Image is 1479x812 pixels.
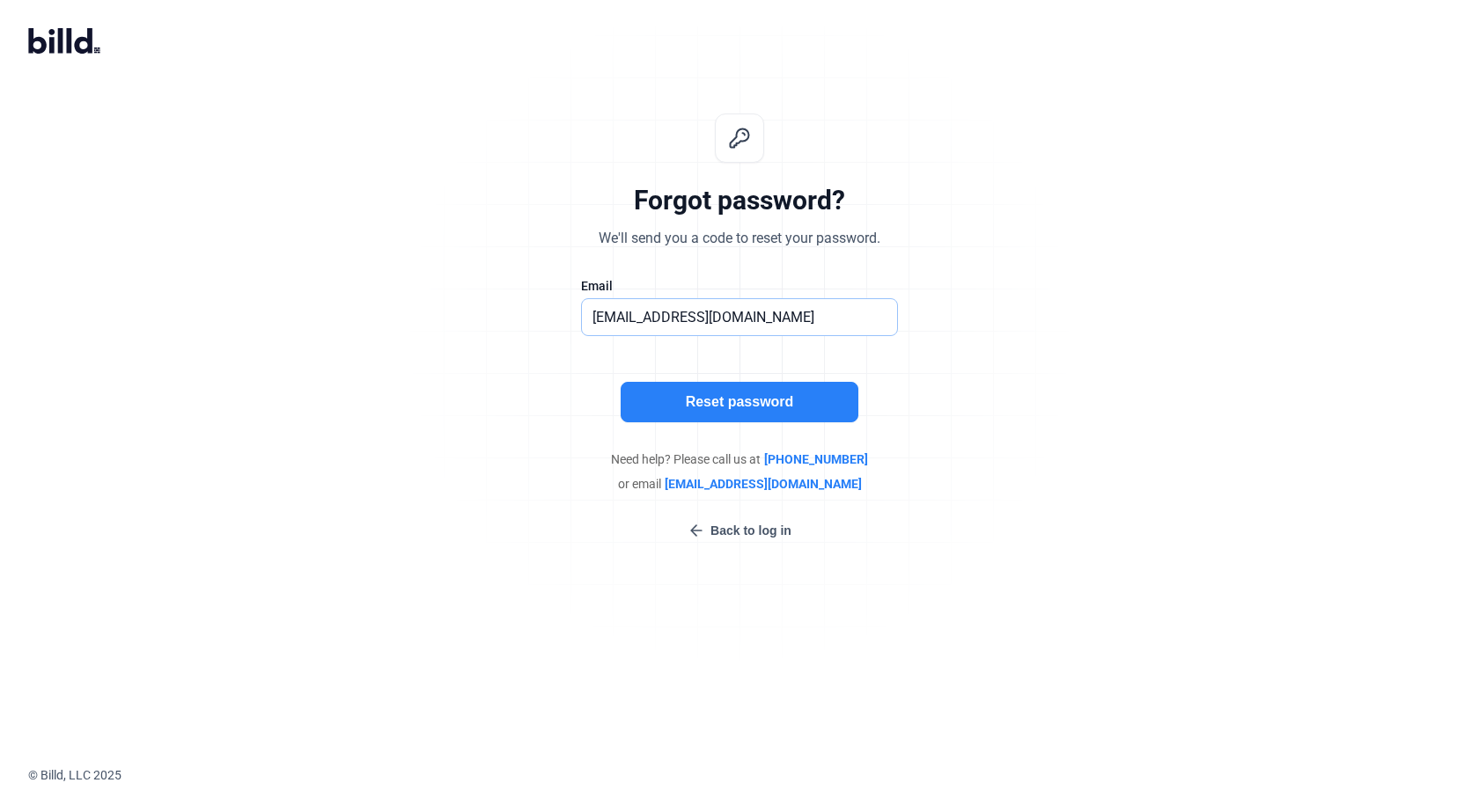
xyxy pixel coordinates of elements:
[621,382,858,422] button: Reset password
[599,228,880,249] div: We'll send you a code to reset your password.
[581,277,898,295] div: Email
[475,475,1004,493] div: or email
[682,521,797,540] button: Back to log in
[634,184,845,217] div: Forgot password?
[665,475,862,493] span: [EMAIL_ADDRESS][DOMAIN_NAME]
[28,766,1479,784] div: © Billd, LLC 2025
[764,450,868,468] span: [PHONE_NUMBER]
[475,450,1004,468] div: Need help? Please call us at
